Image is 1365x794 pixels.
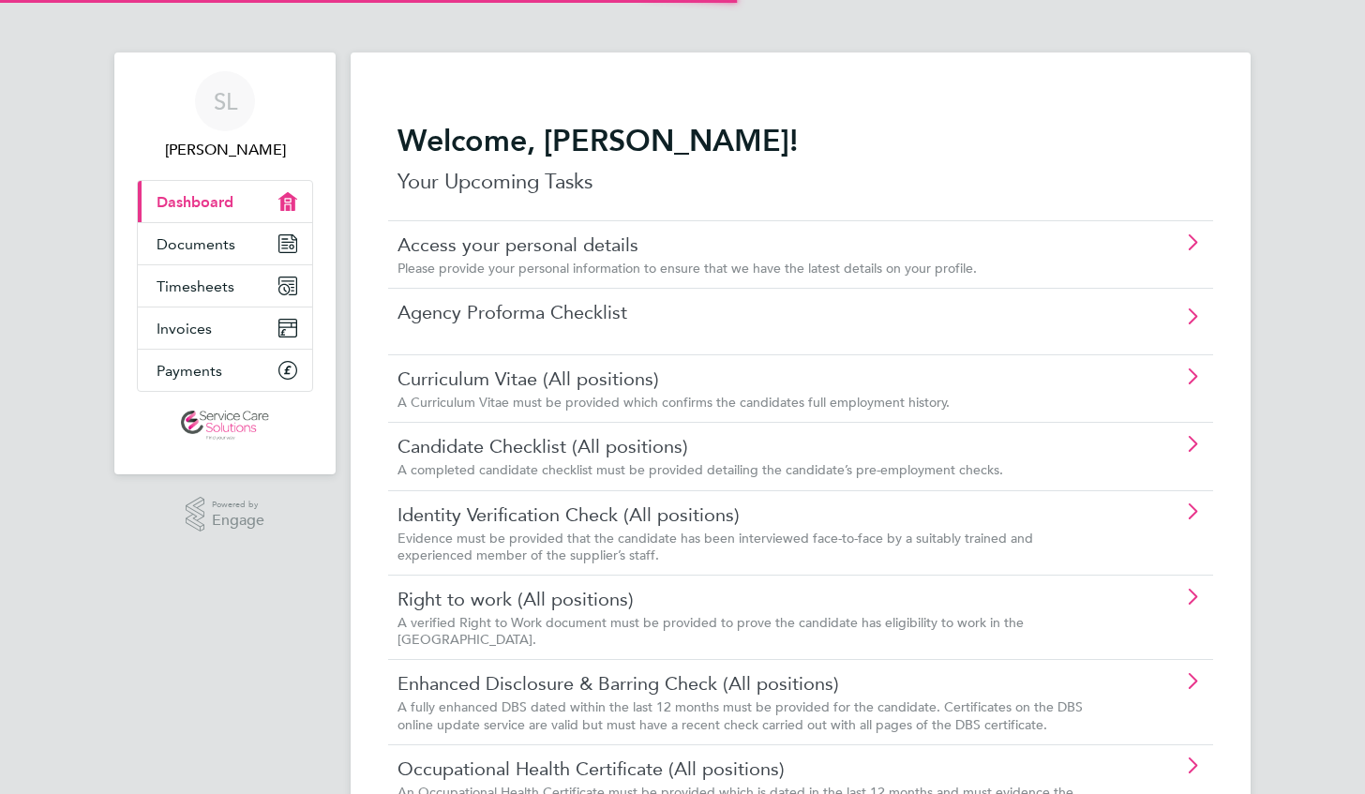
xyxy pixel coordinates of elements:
a: Access your personal details [397,232,1098,257]
span: A Curriculum Vitae must be provided which confirms the candidates full employment history. [397,394,950,411]
a: SL[PERSON_NAME] [137,71,313,161]
img: servicecare-logo-retina.png [181,411,269,441]
a: Agency Proforma Checklist [397,300,1098,324]
h2: Welcome, [PERSON_NAME]! [397,122,1204,159]
a: Payments [138,350,312,391]
span: Documents [157,235,235,253]
a: Right to work (All positions) [397,587,1098,611]
a: Go to home page [137,411,313,441]
span: Evidence must be provided that the candidate has been interviewed face-to-face by a suitably trai... [397,530,1033,563]
span: Stephanie Little [137,139,313,161]
a: Candidate Checklist (All positions) [397,434,1098,458]
a: Occupational Health Certificate (All positions) [397,757,1098,781]
p: Your Upcoming Tasks [397,167,1204,197]
span: Dashboard [157,193,233,211]
a: Timesheets [138,265,312,307]
span: A completed candidate checklist must be provided detailing the candidate’s pre-employment checks. [397,461,1003,478]
a: Powered byEngage [186,497,265,532]
a: Documents [138,223,312,264]
a: Invoices [138,307,312,349]
nav: Main navigation [114,52,336,474]
span: Invoices [157,320,212,337]
span: Please provide your personal information to ensure that we have the latest details on your profile. [397,260,977,277]
span: A verified Right to Work document must be provided to prove the candidate has eligibility to work... [397,614,1024,648]
a: Curriculum Vitae (All positions) [397,367,1098,391]
span: Timesheets [157,277,234,295]
span: Payments [157,362,222,380]
span: Powered by [212,497,264,513]
a: Dashboard [138,181,312,222]
a: Enhanced Disclosure & Barring Check (All positions) [397,671,1098,696]
span: A fully enhanced DBS dated within the last 12 months must be provided for the candidate. Certific... [397,698,1083,732]
a: Identity Verification Check (All positions) [397,502,1098,527]
span: Engage [212,513,264,529]
span: SL [214,89,237,113]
